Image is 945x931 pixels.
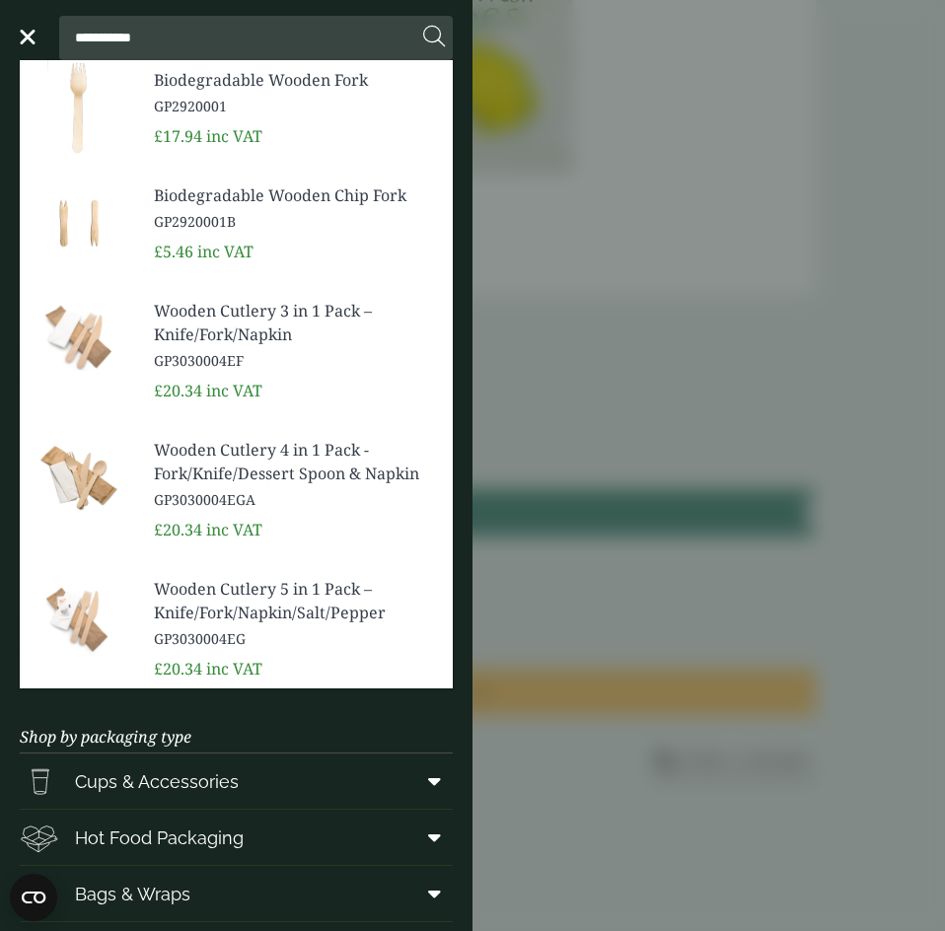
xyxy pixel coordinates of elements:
img: GP3030004EG [20,569,138,664]
img: GP2920001B [20,176,138,270]
span: inc VAT [206,519,262,540]
a: Bags & Wraps [20,866,453,921]
span: Wooden Cutlery 5 in 1 Pack – Knife/Fork/Napkin/Salt/Pepper [154,577,437,624]
span: GP3030004EG [154,628,437,649]
img: GP3030004EF [20,291,138,386]
span: Wooden Cutlery 4 in 1 Pack - Fork/Knife/Dessert Spoon & Napkin [154,438,437,485]
img: GP2920001 [20,60,138,155]
span: £20.34 [154,380,202,401]
span: GP2920001 [154,96,437,116]
span: Hot Food Packaging [75,824,244,851]
span: inc VAT [197,241,254,262]
span: Biodegradable Wooden Fork [154,68,437,92]
img: Deli_box.svg [20,818,59,857]
a: Wooden Cutlery 5 in 1 Pack – Knife/Fork/Napkin/Salt/Pepper GP3030004EG [154,577,437,649]
span: GP3030004EGA [154,489,437,510]
span: Biodegradable Wooden Chip Fork [154,183,437,207]
a: Wooden Cutlery 4 in 1 Pack - Fork/Knife/Dessert Spoon & Napkin GP3030004EGA [154,438,437,510]
span: £17.94 [154,125,202,147]
span: Bags & Wraps [75,881,190,907]
span: inc VAT [206,125,262,147]
a: Cups & Accessories [20,753,453,809]
img: GP3030004EGA [20,430,138,525]
img: PintNhalf_cup.svg [20,761,59,801]
span: £5.46 [154,241,193,262]
h3: Shop by packaging type [20,696,453,753]
a: Biodegradable Wooden Fork GP2920001 [154,68,437,116]
span: GP3030004EF [154,350,437,371]
span: Cups & Accessories [75,768,239,795]
span: GP2920001B [154,211,437,232]
a: Hot Food Packaging [20,810,453,865]
span: £20.34 [154,519,202,540]
button: Open CMP widget [10,874,57,921]
span: inc VAT [206,380,262,401]
a: Biodegradable Wooden Chip Fork GP2920001B [154,183,437,232]
a: Wooden Cutlery 3 in 1 Pack – Knife/Fork/Napkin GP3030004EF [154,299,437,371]
span: £20.34 [154,658,202,680]
span: Wooden Cutlery 3 in 1 Pack – Knife/Fork/Napkin [154,299,437,346]
span: inc VAT [206,658,262,680]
